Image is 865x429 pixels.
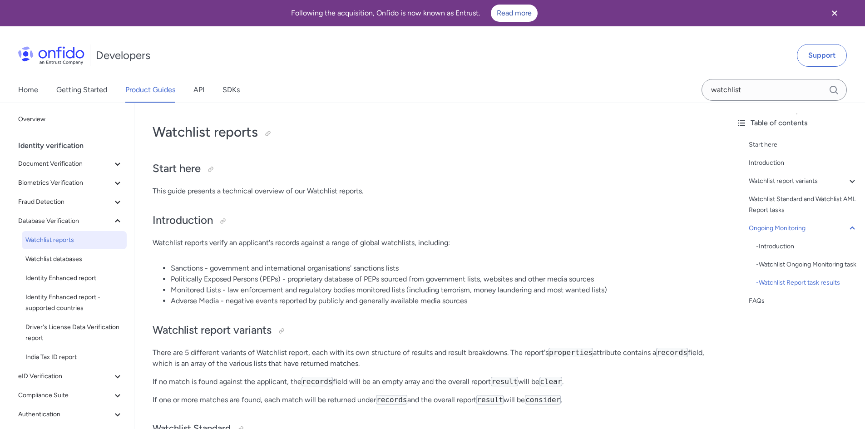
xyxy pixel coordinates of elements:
li: Politically Exposed Persons (PEPs) - proprietary database of PEPs sourced from government lists, ... [171,274,711,285]
button: eID Verification [15,367,127,385]
span: Watchlist databases [25,254,123,265]
a: -Introduction [756,241,858,252]
span: eID Verification [18,371,112,382]
code: records [302,377,333,386]
span: Overview [18,114,123,125]
p: There are 5 different variants of Watchlist report, each with its own structure of results and re... [153,347,711,369]
li: Monitored Lists - law enforcement and regulatory bodies monitored lists (including terrorism, mon... [171,285,711,296]
a: Read more [491,5,538,22]
p: If one or more matches are found, each match will be returned under and the overall report will be . [153,394,711,405]
code: clear [539,377,562,386]
code: properties [549,348,593,357]
a: India Tax ID report [22,348,127,366]
code: records [656,348,687,357]
code: result [491,377,518,386]
svg: Close banner [829,8,840,19]
a: Overview [15,110,127,128]
a: -Watchlist Ongoing Monitoring task [756,259,858,270]
a: Getting Started [56,77,107,103]
span: Database Verification [18,216,112,227]
a: Home [18,77,38,103]
p: Watchlist reports verify an applicant's records against a range of global watchlists, including: [153,237,711,248]
code: result [476,395,504,404]
button: Compliance Suite [15,386,127,404]
img: Onfido Logo [18,46,84,64]
button: Database Verification [15,212,127,230]
code: consider [525,395,561,404]
a: Identity Enhanced report [22,269,127,287]
h1: Watchlist reports [153,123,711,141]
a: Watchlist reports [22,231,127,249]
h2: Start here [153,161,711,177]
span: Compliance Suite [18,390,112,401]
span: Watchlist reports [25,235,123,246]
button: Document Verification [15,155,127,173]
h1: Developers [96,48,150,63]
a: Watchlist databases [22,250,127,268]
div: - Watchlist Report task results [756,277,858,288]
span: Fraud Detection [18,197,112,207]
div: - Watchlist Ongoing Monitoring task [756,259,858,270]
span: Driver's License Data Verification report [25,322,123,344]
a: Support [797,44,847,67]
button: Authentication [15,405,127,424]
span: Identity Enhanced report - supported countries [25,292,123,314]
a: Identity Enhanced report - supported countries [22,288,127,317]
li: Adverse Media - negative events reported by publicly and generally available media sources [171,296,711,306]
div: Table of contents [736,118,858,128]
a: API [193,77,204,103]
a: Product Guides [125,77,175,103]
a: Watchlist Standard and Watchlist AML Report tasks [749,194,858,216]
a: SDKs [222,77,240,103]
div: Identity verification [18,137,130,155]
button: Biometrics Verification [15,174,127,192]
a: Driver's License Data Verification report [22,318,127,347]
code: records [376,395,407,404]
span: India Tax ID report [25,352,123,363]
a: Start here [749,139,858,150]
a: Introduction [749,158,858,168]
button: Close banner [818,2,851,25]
div: Following the acquisition, Onfido is now known as Entrust. [11,5,818,22]
li: Sanctions - government and international organisations' sanctions lists [171,263,711,274]
a: Watchlist report variants [749,176,858,187]
span: Identity Enhanced report [25,273,123,284]
p: This guide presents a technical overview of our Watchlist reports. [153,186,711,197]
span: Biometrics Verification [18,178,112,188]
a: FAQs [749,296,858,306]
button: Fraud Detection [15,193,127,211]
a: Ongoing Monitoring [749,223,858,234]
span: Authentication [18,409,112,420]
span: Document Verification [18,158,112,169]
h2: Introduction [153,213,711,228]
h2: Watchlist report variants [153,323,711,338]
p: If no match is found against the applicant, the field will be an empty array and the overall repo... [153,376,711,387]
input: Onfido search input field [702,79,847,101]
div: - Introduction [756,241,858,252]
a: -Watchlist Report task results [756,277,858,288]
